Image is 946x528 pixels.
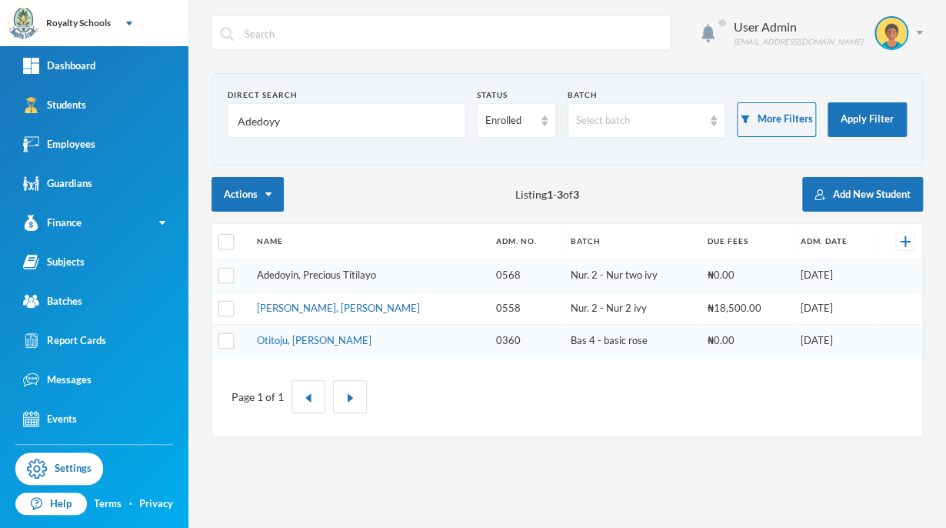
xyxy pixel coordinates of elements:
div: Dashboard [23,58,95,74]
a: Otitoju, [PERSON_NAME] [257,334,371,346]
div: Select batch [576,113,704,129]
td: [DATE] [792,292,875,325]
td: Nur. 2 - Nur 2 ivy [563,292,700,325]
th: Name [249,224,488,259]
th: Batch [563,224,700,259]
b: 3 [573,188,579,201]
b: 1 [547,188,553,201]
td: ₦18,500.00 [700,292,792,325]
div: Page 1 of 1 [232,389,284,405]
th: Due Fees [700,224,792,259]
img: search [220,27,234,41]
td: 0360 [488,325,563,357]
div: Batch [568,89,726,101]
td: ₦0.00 [700,259,792,292]
a: Settings [15,453,103,485]
div: · [129,496,132,512]
td: [DATE] [792,259,875,292]
th: Adm. No. [488,224,563,259]
img: STUDENT [876,18,907,48]
td: Nur. 2 - Nur two ivy [563,259,700,292]
a: [PERSON_NAME], [PERSON_NAME] [257,302,420,314]
div: Subjects [23,254,85,270]
div: Enrolled [485,113,534,129]
td: 0558 [488,292,563,325]
a: Privacy [139,496,173,512]
img: logo [8,8,39,39]
button: Add New Student [802,177,923,212]
div: [EMAIL_ADDRESS][DOMAIN_NAME] [734,36,863,48]
img: + [900,236,911,247]
td: ₦0.00 [700,325,792,357]
a: Help [15,493,87,516]
div: Guardians [23,175,92,192]
input: Search [243,16,662,51]
button: Actions [212,177,284,212]
td: 0568 [488,259,563,292]
th: Adm. Date [792,224,875,259]
input: Name, Admin No, Phone number, Email Address [236,104,457,139]
td: [DATE] [792,325,875,357]
div: Royalty Schools [46,16,111,30]
span: Listing - of [515,186,579,202]
div: Events [23,411,77,427]
div: Messages [23,372,92,388]
a: Adedoyin, Precious Titilayo [257,269,376,281]
div: Direct Search [228,89,465,101]
button: More Filters [737,102,816,137]
a: Terms [94,496,122,512]
div: Report Cards [23,333,106,349]
div: Students [23,97,86,113]
button: Apply Filter [828,102,907,137]
div: User Admin [734,18,863,36]
div: Status [477,89,556,101]
div: Employees [23,136,95,152]
td: Bas 4 - basic rose [563,325,700,357]
div: Batches [23,293,82,309]
b: 3 [557,188,563,201]
div: Finance [23,215,82,231]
